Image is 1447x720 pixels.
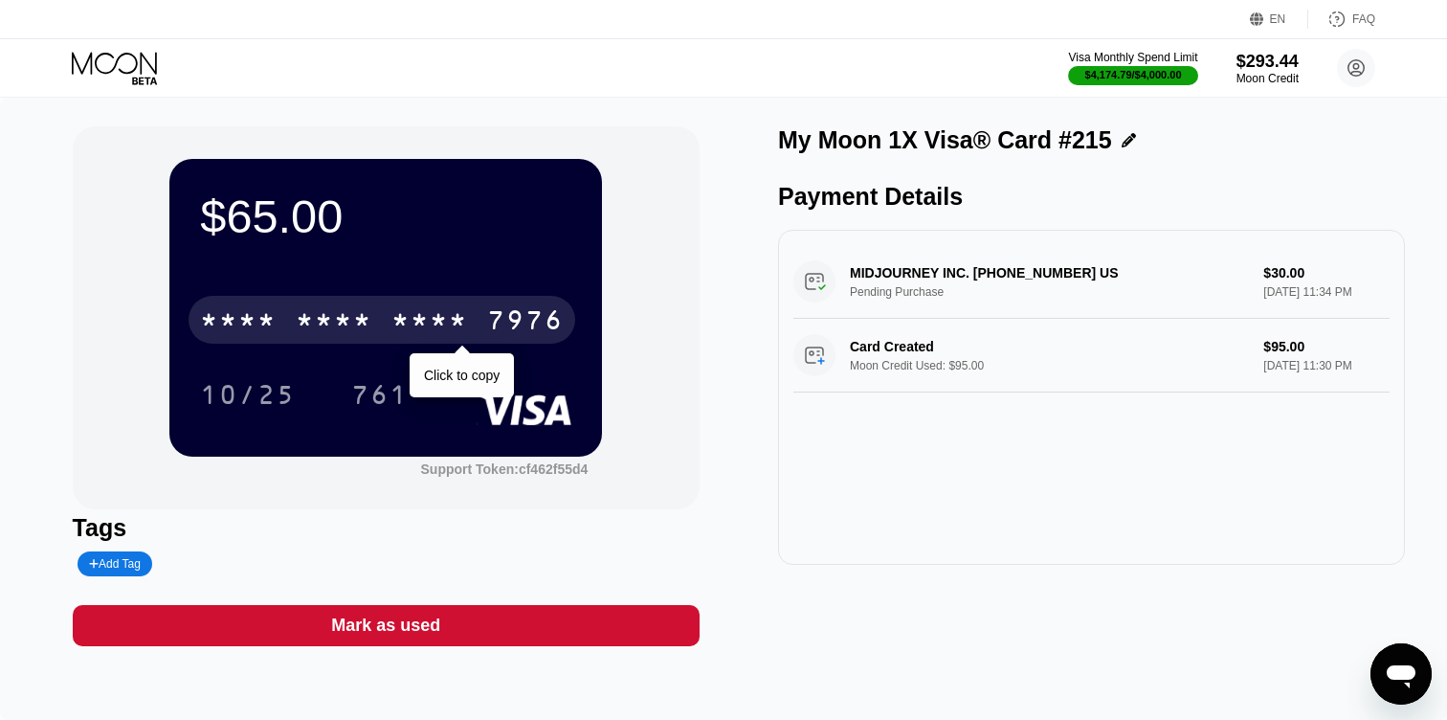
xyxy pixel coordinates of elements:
[1308,10,1375,29] div: FAQ
[487,307,564,338] div: 7976
[778,126,1112,154] div: My Moon 1X Visa® Card #215
[331,615,440,637] div: Mark as used
[421,461,589,477] div: Support Token:cf462f55d4
[186,371,310,418] div: 10/25
[73,605,700,646] div: Mark as used
[73,514,700,542] div: Tags
[1236,52,1299,85] div: $293.44Moon Credit
[1236,72,1299,85] div: Moon Credit
[778,183,1405,211] div: Payment Details
[1352,12,1375,26] div: FAQ
[1250,10,1308,29] div: EN
[351,382,409,413] div: 761
[421,461,589,477] div: Support Token: cf462f55d4
[89,557,141,571] div: Add Tag
[1236,52,1299,72] div: $293.44
[424,368,500,383] div: Click to copy
[1085,69,1182,80] div: $4,174.79 / $4,000.00
[1370,643,1432,705] iframe: Кнопка, открывающая окно обмена сообщениями; идет разговор
[200,382,296,413] div: 10/25
[1068,51,1197,64] div: Visa Monthly Spend Limit
[1270,12,1286,26] div: EN
[337,371,423,418] div: 761
[78,551,152,576] div: Add Tag
[1068,51,1197,85] div: Visa Monthly Spend Limit$4,174.79/$4,000.00
[200,190,571,243] div: $65.00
